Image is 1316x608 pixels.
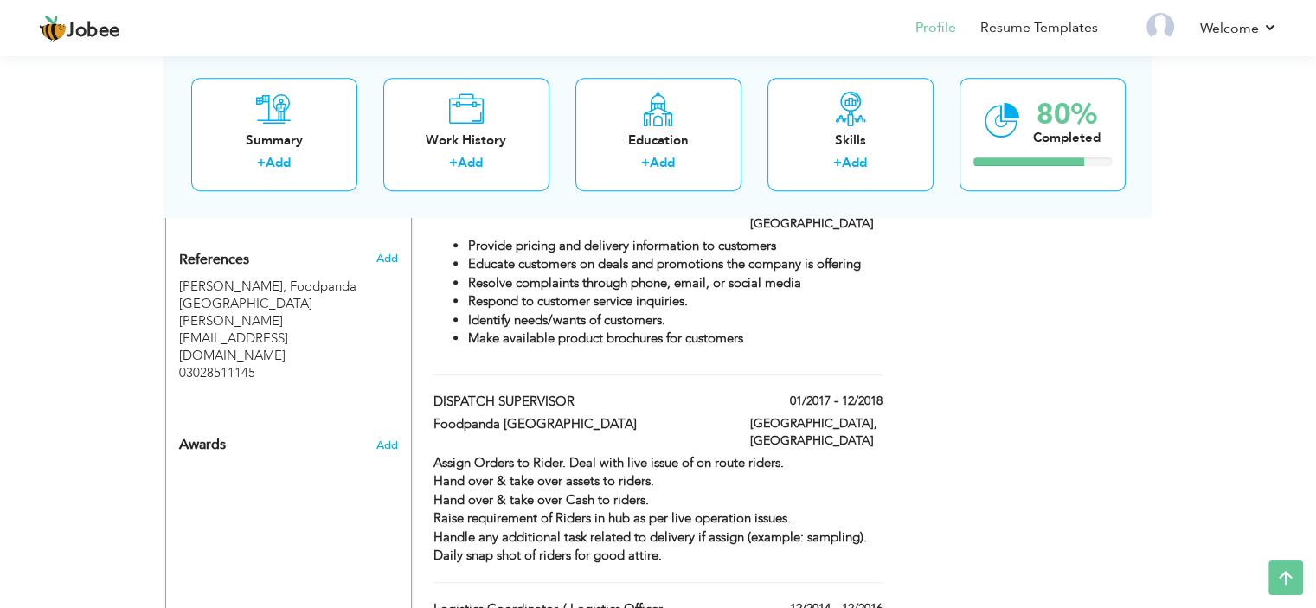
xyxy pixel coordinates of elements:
[433,454,867,564] strong: Assign Orders to Rider. Deal with live issue of on route riders. Hand over & take over assets to ...
[468,292,688,310] strong: Respond to customer service inquiries.
[750,415,883,450] label: [GEOGRAPHIC_DATA], [GEOGRAPHIC_DATA]
[1033,129,1101,147] div: Completed
[589,131,728,150] div: Education
[833,155,842,173] label: +
[179,312,288,364] span: [PERSON_NAME][EMAIL_ADDRESS][DOMAIN_NAME]
[468,274,801,291] strong: Resolve complaints through phone, email, or social media
[376,251,397,266] span: Add
[266,155,291,172] a: Add
[433,393,724,411] label: DISPATCH SUPERVISOR
[468,255,861,272] strong: Educate customers on deals and promotions the company is offering
[39,15,67,42] img: jobee.io
[468,237,776,254] strong: Provide pricing and delivery information to customers
[468,311,665,329] strong: Identify needs/wants of customers.
[1033,100,1101,129] div: 80%
[179,438,226,453] span: Awards
[39,15,120,42] a: Jobee
[915,18,956,38] a: Profile
[397,131,536,150] div: Work History
[1200,18,1277,39] a: Welcome
[458,155,483,172] a: Add
[179,278,356,312] span: Foodpanda [GEOGRAPHIC_DATA]
[166,251,411,278] div: Add the reference.
[205,131,343,150] div: Summary
[257,155,266,173] label: +
[1146,13,1174,41] img: Profile Img
[433,415,724,433] label: Foodpanda [GEOGRAPHIC_DATA]
[842,155,867,172] a: Add
[179,364,255,381] span: 03028511145
[179,253,249,268] span: References
[67,22,120,41] span: Jobee
[468,330,743,347] strong: Make available product brochures for customers
[650,155,675,172] a: Add
[781,131,920,150] div: Skills
[449,155,458,173] label: +
[790,393,883,410] label: 01/2017 - 12/2018
[376,438,397,453] span: Add
[980,18,1098,38] a: Resume Templates
[179,278,286,295] span: Saqib moazzam, Foodpanda Pakistan
[641,155,650,173] label: +
[166,420,411,462] div: Add the awards you’ve earned.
